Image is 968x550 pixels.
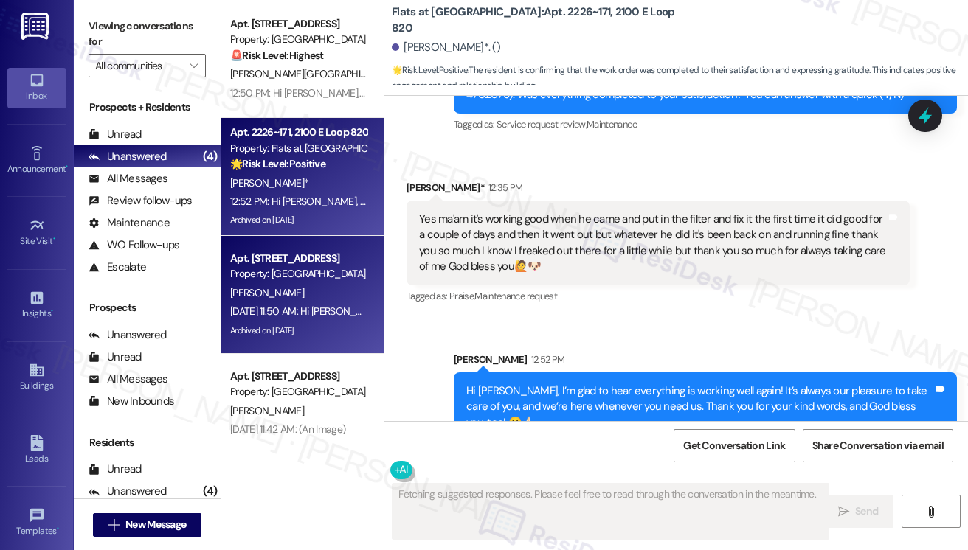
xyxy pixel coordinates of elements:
div: Hi [PERSON_NAME], I’m glad to hear everything is working well again! It’s always our pleasure to ... [466,383,933,431]
strong: 🌟 Risk Level: Positive [392,64,468,76]
i:  [108,519,120,531]
div: Archived on [DATE] [229,211,368,229]
div: All Messages [89,372,167,387]
strong: 🌟 Risk Level: Positive [230,157,325,170]
div: Yes ma'am it's working good when he came and put in the filter and fix it the first time it did g... [419,212,886,275]
div: Apt. [STREET_ADDRESS] [230,251,367,266]
div: [PERSON_NAME]* [407,180,910,201]
span: • [53,234,55,244]
div: Apt. [STREET_ADDRESS] [230,369,367,384]
span: Get Conversation Link [683,438,785,453]
span: New Message [125,517,186,532]
div: Property: [GEOGRAPHIC_DATA] [230,266,367,282]
strong: 🚨 Risk Level: Highest [230,49,324,62]
button: Send [823,495,894,528]
div: Review follow-ups [89,193,192,209]
div: Unread [89,127,142,142]
span: Service request review , [497,118,587,130]
button: New Message [93,513,202,537]
span: [PERSON_NAME][GEOGRAPHIC_DATA] [230,67,398,80]
div: [PERSON_NAME] [454,352,957,372]
a: Site Visit • [7,213,66,253]
span: • [51,306,53,316]
span: Maintenance request [474,290,557,302]
img: ResiDesk Logo [21,13,52,40]
div: 12:35 PM [485,180,523,195]
span: Share Conversation via email [812,438,944,453]
div: Unanswered [89,327,167,343]
div: [DATE] 11:42 AM: (An Image) [230,422,345,436]
div: Apt. [STREET_ADDRESS] [230,16,367,32]
div: Unread [89,349,142,365]
span: • [57,523,59,534]
div: Archived on [DATE] [229,321,368,340]
a: Templates • [7,503,66,543]
button: Share Conversation via email [803,429,953,462]
a: Buildings [7,358,66,397]
input: All communities [95,54,182,77]
b: Flats at [GEOGRAPHIC_DATA]: Apt. 2226~171, 2100 E Loop 820 [392,4,687,36]
div: Archived on [DATE] [229,439,368,458]
span: Praise , [449,290,474,302]
div: Tagged as: [454,114,957,135]
div: Prospects + Residents [74,100,221,115]
div: 12:52 PM [528,352,565,367]
span: • [66,161,68,172]
div: [DATE] 11:50 AM: Hi [PERSON_NAME], Just a reminder - Game Night is happening tonight! Check out t... [230,304,924,318]
div: Unread [89,462,142,477]
div: Property: Flats at [GEOGRAPHIC_DATA] [230,141,367,156]
div: [PERSON_NAME]*. () [392,40,500,55]
i:  [925,506,936,518]
span: Maintenance [587,118,637,130]
span: Send [855,504,878,519]
a: Inbox [7,68,66,108]
i:  [190,60,198,72]
textarea: To enrich screen reader interactions, please activate Accessibility in Grammarly extension settings [393,484,829,539]
div: Unanswered [89,484,167,499]
div: Property: [GEOGRAPHIC_DATA] [230,32,367,47]
div: Tagged as: [407,285,910,307]
div: Escalate [89,260,146,275]
a: Insights • [7,285,66,325]
div: New Inbounds [89,394,174,409]
label: Viewing conversations for [89,15,206,54]
div: WO Follow-ups [89,237,179,253]
span: [PERSON_NAME]* [230,176,308,189]
div: All Messages [89,171,167,187]
span: [PERSON_NAME] [230,404,304,417]
a: Leads [7,431,66,470]
div: (4) [199,145,221,168]
div: Unanswered [89,149,167,164]
span: [PERSON_NAME] [230,286,304,299]
div: (4) [199,480,221,503]
div: Residents [74,435,221,450]
div: Prospects [74,300,221,316]
div: Property: [GEOGRAPHIC_DATA] [230,384,367,400]
i:  [838,506,849,518]
span: : The resident is confirming that the work order was completed to their satisfaction and expressi... [392,63,968,94]
button: Get Conversation Link [674,429,795,462]
div: Apt. 2226~171, 2100 E Loop 820 [230,125,367,140]
div: Maintenance [89,215,170,231]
